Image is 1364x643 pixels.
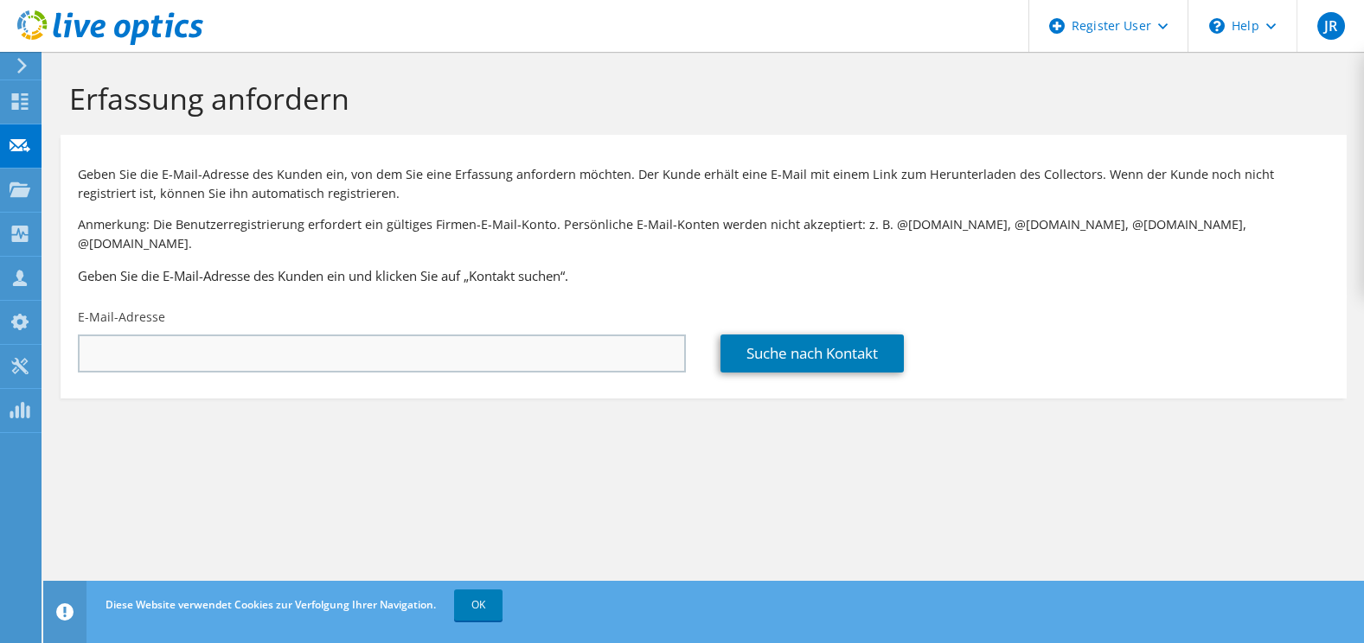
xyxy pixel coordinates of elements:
[78,165,1329,203] p: Geben Sie die E-Mail-Adresse des Kunden ein, von dem Sie eine Erfassung anfordern möchten. Der Ku...
[1209,18,1225,34] svg: \n
[78,266,1329,285] h3: Geben Sie die E-Mail-Adresse des Kunden ein und klicken Sie auf „Kontakt suchen“.
[454,589,503,621] a: OK
[1317,12,1345,40] span: JR
[720,334,904,372] a: Suche nach Kontakt
[69,80,1329,117] h1: Erfassung anfordern
[78,215,1329,253] p: Anmerkung: Die Benutzerregistrierung erfordert ein gültiges Firmen-E-Mail-Konto. Persönliche E-Ma...
[78,309,165,326] label: E-Mail-Adresse
[106,597,436,612] span: Diese Website verwendet Cookies zur Verfolgung Ihrer Navigation.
